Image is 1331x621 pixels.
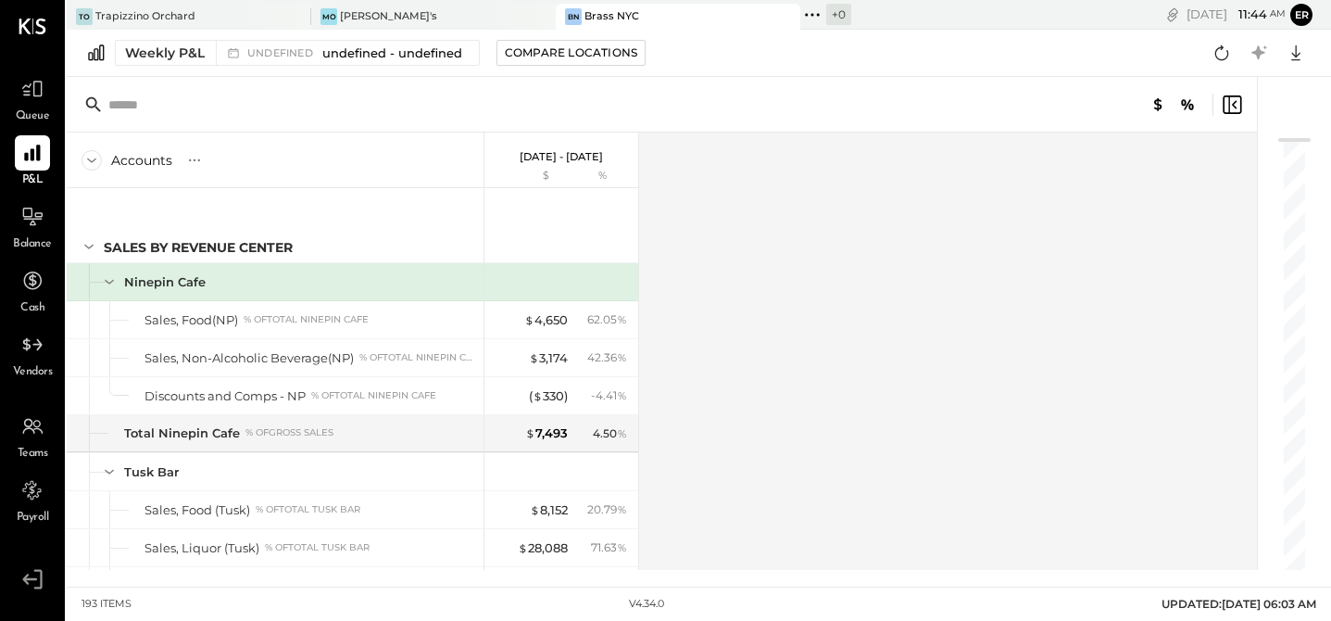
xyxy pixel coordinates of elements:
[311,389,436,402] div: % of Total Ninepin Cafe
[1,409,64,463] a: Teams
[518,539,568,557] div: 28,088
[144,387,306,405] div: Discounts and Comps - NP
[617,387,627,402] span: %
[244,313,369,326] div: % of Total Ninepin Cafe
[494,169,568,184] div: $
[124,273,206,291] div: Ninepin Cafe
[529,387,568,405] div: ( 330 )
[320,8,337,25] div: Mo
[22,172,44,189] span: P&L
[826,4,851,25] div: + 0
[572,169,633,184] div: %
[144,501,250,519] div: Sales, Food (Tusk)
[125,44,205,62] div: Weekly P&L
[104,238,293,257] div: Sales by Revenue Center
[144,311,238,329] div: Sales, Food(NP)
[17,510,49,526] span: Payroll
[520,150,603,163] p: [DATE] - [DATE]
[1,199,64,253] a: Balance
[587,311,627,328] div: 62.05
[20,300,44,317] span: Cash
[359,351,476,364] div: % of Total Ninepin Cafe
[1270,7,1286,20] span: am
[111,151,172,170] div: Accounts
[124,425,240,442] div: Total Ninepin Cafe
[584,9,639,24] div: Brass NYC
[1,263,64,317] a: Cash
[587,501,627,518] div: 20.79
[525,425,568,442] div: 7,493
[1163,5,1182,24] div: copy link
[16,108,50,125] span: Queue
[629,597,664,612] div: v 4.34.0
[1,327,64,381] a: Vendors
[533,388,543,403] span: $
[340,9,437,24] div: [PERSON_NAME]'s
[76,8,93,25] div: TO
[1,473,64,526] a: Payroll
[265,541,370,554] div: % of Total Tusk Bar
[617,425,627,440] span: %
[1,135,64,189] a: P&L
[95,9,195,24] div: Trapizzino Orchard
[617,349,627,364] span: %
[124,463,179,481] div: Tusk Bar
[18,446,48,463] span: Teams
[617,539,627,554] span: %
[1187,6,1286,23] div: [DATE]
[1290,4,1312,26] button: er
[591,387,627,404] div: - 4.41
[82,597,132,612] div: 193 items
[247,48,318,58] span: undefined
[617,311,627,326] span: %
[144,539,259,557] div: Sales, Liquor (Tusk)
[529,349,568,367] div: 3,174
[565,8,582,25] div: BN
[322,44,462,62] span: undefined - undefined
[530,501,568,519] div: 8,152
[13,364,53,381] span: Vendors
[1,71,64,125] a: Queue
[524,311,568,329] div: 4,650
[518,540,528,555] span: $
[496,40,646,66] button: Compare Locations
[587,349,627,366] div: 42.36
[525,425,535,440] span: $
[144,349,354,367] div: Sales, Non-Alcoholic Beverage(NP)
[529,350,539,365] span: $
[1161,597,1316,611] span: UPDATED: [DATE] 06:03 AM
[617,501,627,516] span: %
[505,44,637,60] div: Compare Locations
[524,312,534,327] span: $
[591,539,627,556] div: 71.63
[1230,6,1267,23] span: 11 : 44
[115,40,480,66] button: Weekly P&L undefinedundefined - undefined
[256,503,360,516] div: % of Total Tusk Bar
[245,426,333,439] div: % of GROSS SALES
[593,425,627,442] div: 4.50
[13,236,52,253] span: Balance
[530,502,540,517] span: $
